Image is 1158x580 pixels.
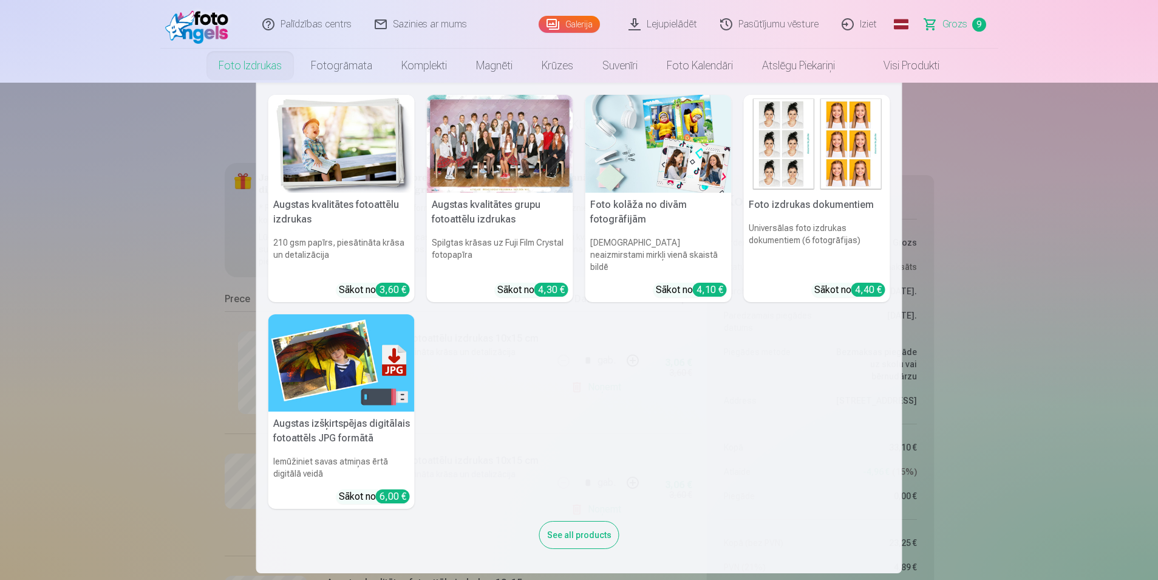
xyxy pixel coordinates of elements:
[585,232,732,278] h6: [DEMOGRAPHIC_DATA] neaizmirstami mirkļi vienā skaistā bildē
[972,18,986,32] span: 9
[268,95,415,302] a: Augstas kvalitātes fotoattēlu izdrukasAugstas kvalitātes fotoattēlu izdrukas210 gsm papīrs, piesā...
[497,283,568,297] div: Sākot no
[339,489,410,504] div: Sākot no
[656,283,727,297] div: Sākot no
[693,283,727,297] div: 4,10 €
[427,193,573,232] h5: Augstas kvalitātes grupu fotoattēlu izdrukas
[387,49,461,83] a: Komplekti
[376,489,410,503] div: 6,00 €
[942,17,967,32] span: Grozs
[652,49,748,83] a: Foto kalendāri
[268,451,415,485] h6: Iemūžiniet savas atmiņas ērtā digitālā veidā
[748,49,850,83] a: Atslēgu piekariņi
[204,49,296,83] a: Foto izdrukas
[165,5,235,44] img: /fa1
[539,16,600,33] a: Galerija
[427,95,573,302] a: Augstas kvalitātes grupu fotoattēlu izdrukasSpilgtas krāsas uz Fuji Film Crystal fotopapīraSākot ...
[339,283,410,297] div: Sākot no
[461,49,527,83] a: Magnēti
[427,232,573,278] h6: Spilgtas krāsas uz Fuji Film Crystal fotopapīra
[268,314,415,509] a: Augstas izšķirtspējas digitālais fotoattēls JPG formātāAugstas izšķirtspējas digitālais fotoattēl...
[296,49,387,83] a: Fotogrāmata
[534,283,568,297] div: 4,30 €
[268,232,415,278] h6: 210 gsm papīrs, piesātināta krāsa un detalizācija
[527,49,588,83] a: Krūzes
[585,193,732,232] h5: Foto kolāža no divām fotogrāfijām
[588,49,652,83] a: Suvenīri
[268,314,415,412] img: Augstas izšķirtspējas digitālais fotoattēls JPG formātā
[744,193,890,217] h5: Foto izdrukas dokumentiem
[268,95,415,193] img: Augstas kvalitātes fotoattēlu izdrukas
[268,412,415,451] h5: Augstas izšķirtspējas digitālais fotoattēls JPG formātā
[850,49,954,83] a: Visi produkti
[376,283,410,297] div: 3,60 €
[585,95,732,302] a: Foto kolāža no divām fotogrāfijāmFoto kolāža no divām fotogrāfijām[DEMOGRAPHIC_DATA] neaizmirstam...
[539,521,619,549] div: See all products
[539,528,619,540] a: See all products
[744,95,890,302] a: Foto izdrukas dokumentiemFoto izdrukas dokumentiemUniversālas foto izdrukas dokumentiem (6 fotogr...
[268,193,415,232] h5: Augstas kvalitātes fotoattēlu izdrukas
[585,95,732,193] img: Foto kolāža no divām fotogrāfijām
[744,95,890,193] img: Foto izdrukas dokumentiem
[814,283,885,297] div: Sākot no
[851,283,885,297] div: 4,40 €
[744,217,890,278] h6: Universālas foto izdrukas dokumentiem (6 fotogrāfijas)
